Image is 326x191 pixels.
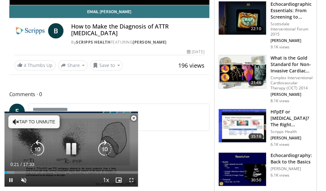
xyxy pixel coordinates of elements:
[270,173,289,178] p: 6.1K views
[58,60,88,71] button: Share
[4,112,138,187] video-js: Video Player
[125,174,138,187] button: Fullscreen
[219,153,266,186] img: 25dFSAO0aHMaL5rn4xMDoxOjB1O8AjAz.150x105_q85_crop-smart_upscale.jpg
[24,62,26,68] span: 4
[9,104,25,119] a: E
[178,62,204,69] span: 196 views
[71,39,204,45] div: By FEATURING
[4,174,17,187] button: Pause
[270,45,289,50] p: 9.1K views
[14,23,46,38] img: Scripps Health
[270,1,313,20] h3: Echocardiographic Essentials: From Screening to Device Implantation-…
[219,109,266,142] img: dfd7e8cb-3665-484f-96d9-fe431be1631d.150x105_q85_crop-smart_upscale.jpg
[218,55,313,104] a: 21:46 What is the Gold Standard for Non-Invasive Cardiac Stress Testing Complex Interventional Ca...
[112,174,125,187] button: Enable picture-in-picture mode
[48,23,63,38] a: B
[133,39,167,45] a: [PERSON_NAME]
[270,38,313,43] p: [PERSON_NAME]
[9,90,210,98] span: Comments 0
[248,177,264,183] span: 30:50
[270,109,313,128] h3: HFpEF or [MEDICAL_DATA]? The Right Therapies for Right Patients
[270,136,313,141] p: [PERSON_NAME]
[10,162,19,167] span: 0:21
[219,1,266,35] img: 703b8819-e0a1-474d-91f3-8e9e46a818c4.150x105_q85_crop-smart_upscale.jpg
[127,112,140,125] button: Close
[71,23,204,37] h4: How to Make the Diagnosis of ATTR [MEDICAL_DATA]
[218,109,313,147] a: 35:16 HFpEF or [MEDICAL_DATA]? The Right Therapies for Right Patients Scripps Health [PERSON_NAME...
[248,79,264,86] span: 21:46
[270,142,289,147] p: 6.1K views
[76,39,110,45] a: Scripps Health
[187,49,204,55] div: [DATE]
[270,152,313,165] h3: Echocardiography: Back to the Basics
[17,174,30,187] button: Unmute
[14,60,55,70] a: 4 Thumbs Up
[9,5,210,18] a: Email [PERSON_NAME]
[90,60,123,71] button: Save to
[270,92,313,97] p: [PERSON_NAME]
[270,55,313,74] h3: What is the Gold Standard for Non-Invasive Cardiac Stress Testing
[4,171,138,174] div: Progress Bar
[8,115,60,128] button: Tap to unmute
[270,21,313,37] p: Scottsdale Interventional Forum 2015
[23,162,34,167] span: 17:33
[248,133,264,140] span: 35:16
[270,166,313,171] p: [PERSON_NAME]
[218,152,313,186] a: 30:50 Echocardiography: Back to the Basics [PERSON_NAME] 6.1K views
[270,75,313,91] p: Complex Interventional Cardiovascular Therapy (CICT) 2014
[21,162,22,167] span: /
[270,98,289,104] p: 8.1K views
[99,174,112,187] button: Playback Rate
[270,129,313,134] p: Scripps Health
[218,1,313,50] a: 22:10 Echocardiographic Essentials: From Screening to Device Implantation-… Scottsdale Interventi...
[248,26,264,32] span: 22:10
[219,55,266,88] img: 24d7e845-a3ab-49e7-939d-e407c0e4d08d.150x105_q85_crop-smart_upscale.jpg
